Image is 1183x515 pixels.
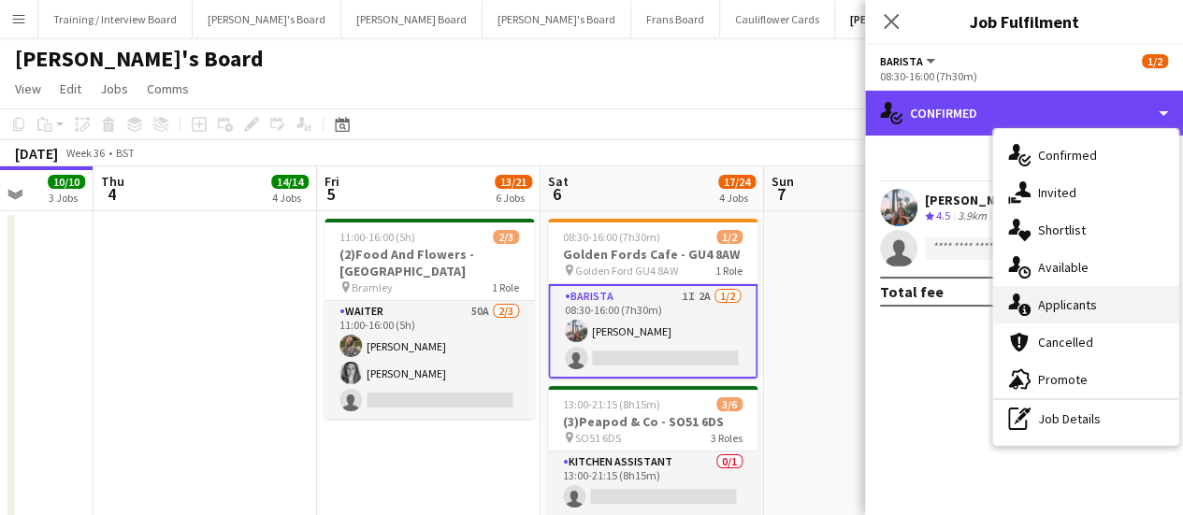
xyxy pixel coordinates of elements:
div: Total fee [880,282,944,301]
span: 2/3 [493,230,519,244]
app-card-role: Kitchen Assistant0/113:00-21:15 (8h15m) [548,451,757,515]
span: 4.5 [936,208,950,222]
h3: (3)Peapod & Co - SO51 6DS [548,413,757,430]
div: 3.9km [954,208,990,224]
app-card-role: Barista1I2A1/208:30-16:00 (7h30m)[PERSON_NAME] [548,284,757,379]
span: Invited [1038,184,1076,201]
span: Sat [548,173,569,190]
span: 08:30-16:00 (7h30m) [563,230,660,244]
span: 1/2 [716,230,743,244]
h3: Job Fulfilment [865,9,1183,34]
span: Available [1038,259,1089,276]
app-job-card: 11:00-16:00 (5h)2/3(2)Food And Flowers - [GEOGRAPHIC_DATA] Bramley1 RoleWaiter50A2/311:00-16:00 (... [325,219,534,419]
div: 4 Jobs [719,191,755,205]
span: 3 Roles [711,431,743,445]
span: 11:00-16:00 (5h) [339,230,415,244]
span: Edit [60,80,81,97]
div: Job Details [993,400,1178,437]
h3: Golden Fords Cafe - GU4 8AW [548,246,757,263]
app-job-card: 08:30-16:00 (7h30m)1/2Golden Fords Cafe - GU4 8AW Golden Ford GU4 8AW1 RoleBarista1I2A1/208:30-16... [548,219,757,379]
button: [PERSON_NAME] Board [341,1,483,37]
div: BST [116,146,135,160]
span: Barista [880,54,923,68]
span: 14/14 [271,175,309,189]
div: 6 Jobs [496,191,531,205]
div: [DATE] [15,144,58,163]
span: Shortlist [1038,222,1086,238]
div: 08:30-16:00 (7h30m) [880,69,1168,83]
div: [PERSON_NAME] [925,192,1043,208]
h1: [PERSON_NAME]'s Board [15,45,264,73]
div: 4 Jobs [272,191,308,205]
span: 13:00-21:15 (8h15m) [563,397,660,411]
span: Cancelled [1038,334,1093,350]
span: View [15,80,41,97]
span: Comms [147,80,189,97]
app-card-role: Waiter50A2/311:00-16:00 (5h)[PERSON_NAME][PERSON_NAME] [325,301,534,419]
a: Comms [139,77,196,101]
span: Thu [101,173,124,190]
span: 10/10 [48,175,85,189]
span: SO51 6DS [575,431,621,445]
a: Jobs [93,77,136,101]
span: 4 [98,183,124,205]
span: 3/6 [716,397,743,411]
button: Training / Interview Board [38,1,193,37]
span: 5 [322,183,339,205]
span: 7 [769,183,794,205]
span: Applicants [1038,296,1097,313]
span: Bramley [352,280,393,294]
button: [PERSON_NAME]'s Board [483,1,631,37]
span: Fri [325,173,339,190]
span: Promote [1038,371,1088,388]
span: Confirmed [1038,147,1097,164]
button: [PERSON_NAME]'s Board [193,1,341,37]
button: Frans Board [631,1,720,37]
span: Sun [772,173,794,190]
button: [PERSON_NAME]'s Board [835,1,988,37]
span: 17/24 [718,175,756,189]
a: Edit [52,77,89,101]
span: Jobs [100,80,128,97]
div: 3 Jobs [49,191,84,205]
div: Confirmed [865,91,1183,136]
span: 1 Role [492,280,519,294]
span: Week 36 [62,146,108,160]
button: Cauliflower Cards [720,1,835,37]
span: Golden Ford GU4 8AW [575,264,678,278]
span: 6 [545,183,569,205]
h3: (2)Food And Flowers - [GEOGRAPHIC_DATA] [325,246,534,279]
span: 1 Role [715,264,743,278]
span: 13/21 [495,175,532,189]
a: View [7,77,49,101]
span: 1/2 [1142,54,1168,68]
button: Barista [880,54,938,68]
